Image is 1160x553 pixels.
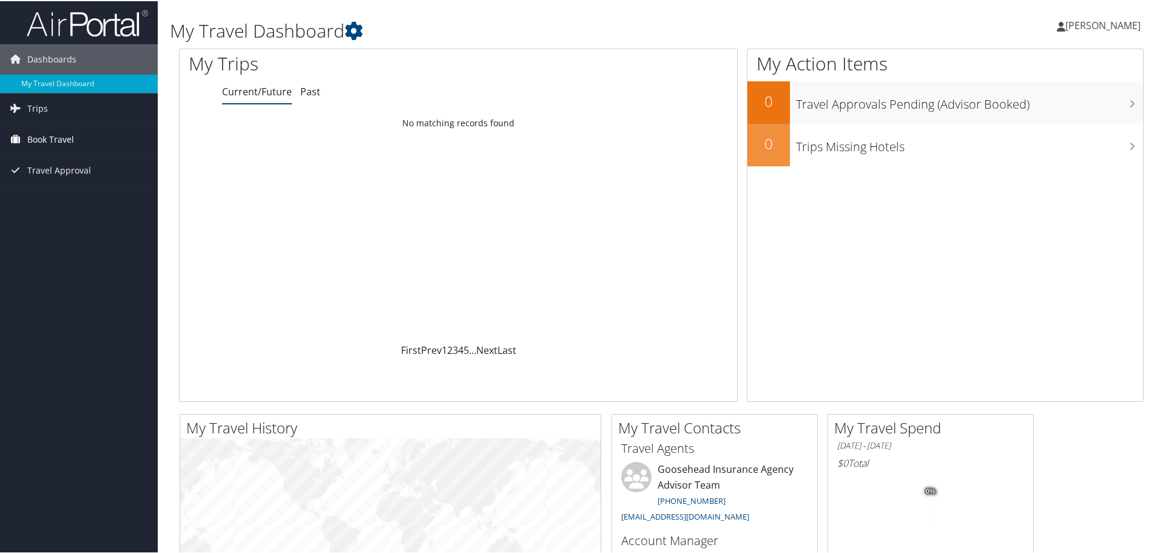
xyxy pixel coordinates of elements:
[442,342,447,356] a: 1
[796,131,1143,154] h3: Trips Missing Hotels
[453,342,458,356] a: 3
[447,342,453,356] a: 2
[27,154,91,185] span: Travel Approval
[621,510,749,521] a: [EMAIL_ADDRESS][DOMAIN_NAME]
[747,132,790,153] h2: 0
[186,416,601,437] h2: My Travel History
[621,531,808,548] h3: Account Manager
[747,50,1143,75] h1: My Action Items
[300,84,320,97] a: Past
[170,17,825,42] h1: My Travel Dashboard
[926,487,936,494] tspan: 0%
[401,342,421,356] a: First
[837,455,1024,469] h6: Total
[1065,18,1141,31] span: [PERSON_NAME]
[796,89,1143,112] h3: Travel Approvals Pending (Advisor Booked)
[27,123,74,154] span: Book Travel
[1057,6,1153,42] a: [PERSON_NAME]
[222,84,292,97] a: Current/Future
[834,416,1033,437] h2: My Travel Spend
[747,80,1143,123] a: 0Travel Approvals Pending (Advisor Booked)
[618,416,817,437] h2: My Travel Contacts
[469,342,476,356] span: …
[189,50,496,75] h1: My Trips
[615,461,814,526] li: Goosehead Insurance Agency Advisor Team
[621,439,808,456] h3: Travel Agents
[747,90,790,110] h2: 0
[476,342,497,356] a: Next
[497,342,516,356] a: Last
[421,342,442,356] a: Prev
[837,455,848,469] span: $0
[747,123,1143,165] a: 0Trips Missing Hotels
[27,43,76,73] span: Dashboards
[27,92,48,123] span: Trips
[180,111,737,133] td: No matching records found
[464,342,469,356] a: 5
[658,494,726,505] a: [PHONE_NUMBER]
[837,439,1024,450] h6: [DATE] - [DATE]
[458,342,464,356] a: 4
[27,8,148,36] img: airportal-logo.png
